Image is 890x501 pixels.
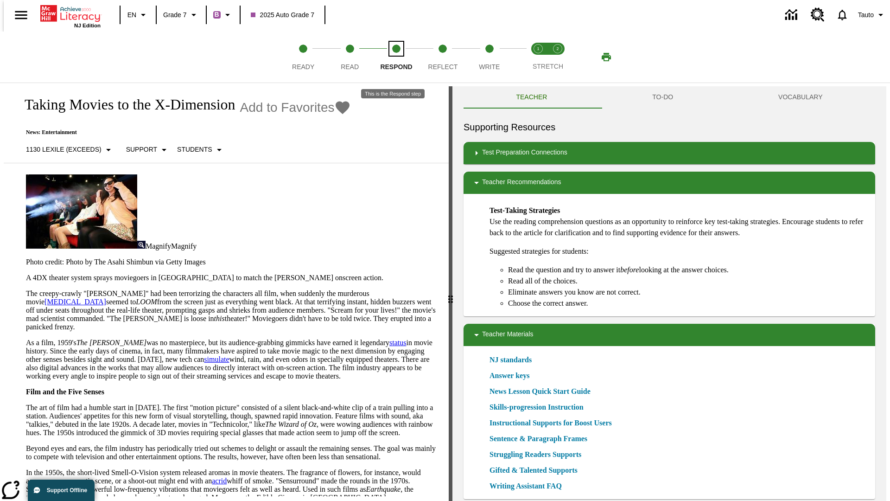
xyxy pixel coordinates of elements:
[215,9,219,20] span: B
[212,477,227,485] a: acrid
[620,266,639,274] em: before
[464,142,875,164] div: Test Preparation Connections
[449,86,452,501] div: Press Enter or Spacebar and then press right and left arrow keys to move the slider
[122,141,173,158] button: Scaffolds, Support
[26,339,438,380] p: As a film, 1959's was no masterpiece, but its audience-grabbing gimmicks have earned it legendary...
[137,241,146,249] img: Magnify
[26,145,102,154] p: 1130 Lexile (Exceeds)
[251,10,315,20] span: 2025 Auto Grade 7
[366,485,401,493] em: Earthquake
[240,99,351,116] button: Add to Favorites - Taking Movies to the X-Dimension
[489,417,612,429] a: Instructional Supports for Boost Users, Will open in new browser window or tab
[489,402,584,413] a: Skills-progression Instruction, Will open in new browser window or tab
[292,63,314,71] span: Ready
[210,6,237,23] button: Boost Class color is purple. Change class color
[508,287,868,298] li: Eliminate answers you know are not correct.
[464,172,875,194] div: Teacher Recommendations
[26,289,438,331] p: The creepy-crawly "[PERSON_NAME]" had been terrorizing the characters all film, when suddenly the...
[489,370,529,381] a: Answer keys, Will open in new browser window or tab
[136,298,157,306] em: LOOM
[26,258,438,266] p: Photo credit: Photo by The Asahi Shimbun via Getty Images
[44,298,106,306] a: [MEDICAL_DATA]
[452,86,886,501] div: activity
[489,246,868,257] p: Suggested strategies for students:
[173,141,228,158] button: Select Student
[74,23,101,28] span: NJ Edition
[482,177,561,188] p: Teacher Recommendations
[556,46,559,51] text: 2
[15,96,235,113] h1: Taking Movies to the X-Dimension
[537,46,539,51] text: 1
[22,141,118,158] button: Select Lexile, 1130 Lexile (Exceeds)
[508,298,868,309] li: Choose the correct answer.
[240,100,335,115] span: Add to Favorites
[489,206,560,214] strong: Test-Taking Strategies
[479,63,500,71] span: Write
[26,404,438,437] p: The art of film had a humble start in [DATE]. The first "motion picture" consisted of a silent bl...
[389,339,406,347] a: status
[276,32,330,83] button: Ready step 1 of 5
[533,63,563,70] span: STRETCH
[428,63,458,71] span: Reflect
[380,63,412,71] span: Respond
[323,32,376,83] button: Read step 2 of 5
[26,388,104,396] strong: Film and the Five Senses
[726,86,875,109] button: VOCABULARY
[464,86,875,109] div: Instructional Panel Tabs
[159,6,203,23] button: Grade: Grade 7, Select a grade
[858,10,874,20] span: Tauto
[47,487,87,494] span: Support Offline
[171,242,197,250] span: Magnify
[489,481,567,492] a: Writing Assistant FAQ
[600,86,726,109] button: TO-DO
[508,276,868,287] li: Read all of the choices.
[464,324,875,346] div: Teacher Materials
[7,1,35,29] button: Open side menu
[830,3,854,27] a: Notifications
[123,6,153,23] button: Language: EN, Select a language
[26,444,438,461] p: Beyond eyes and ears, the film industry has periodically tried out schemes to delight or assault ...
[163,10,187,20] span: Grade 7
[177,145,212,154] p: Students
[4,86,449,496] div: reading
[369,32,423,83] button: Respond step 3 of 5
[544,32,571,83] button: Stretch Respond step 2 of 2
[26,274,438,282] p: A 4DX theater system sprays moviegoers in [GEOGRAPHIC_DATA] to match the [PERSON_NAME] onscreen a...
[265,420,317,428] em: The Wizard of Oz
[482,329,534,340] p: Teacher Materials
[591,49,621,65] button: Print
[361,89,425,98] div: This is the Respond step
[146,242,171,250] span: Magnify
[482,148,567,159] p: Test Preparation Connections
[489,354,537,366] a: NJ standards
[805,2,830,27] a: Resource Center, Will open in new tab
[28,480,95,501] button: Support Offline
[464,120,875,135] h6: Supporting Resources
[854,6,890,23] button: Profile/Settings
[76,339,147,347] em: The [PERSON_NAME]
[780,2,805,28] a: Data Center
[525,32,552,83] button: Stretch Read step 1 of 2
[40,3,101,28] div: Home
[508,264,868,276] li: Read the question and try to answer it looking at the answer choices.
[463,32,516,83] button: Write step 5 of 5
[489,465,583,476] a: Gifted & Talented Supports
[416,32,470,83] button: Reflect step 4 of 5
[464,86,600,109] button: Teacher
[204,355,229,363] a: simulate
[489,386,591,397] a: News Lesson Quick Start Guide, Will open in new browser window or tab
[26,174,137,249] img: Panel in front of the seats sprays water mist to the happy audience at a 4DX-equipped theater.
[489,433,587,444] a: Sentence & Paragraph Frames, Will open in new browser window or tab
[214,315,225,322] em: this
[489,205,868,238] p: Use the reading comprehension questions as an opportunity to reinforce key test-taking strategies...
[489,449,587,460] a: Struggling Readers Supports
[15,129,351,136] p: News: Entertainment
[341,63,359,71] span: Read
[126,145,157,154] p: Support
[127,10,136,20] span: EN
